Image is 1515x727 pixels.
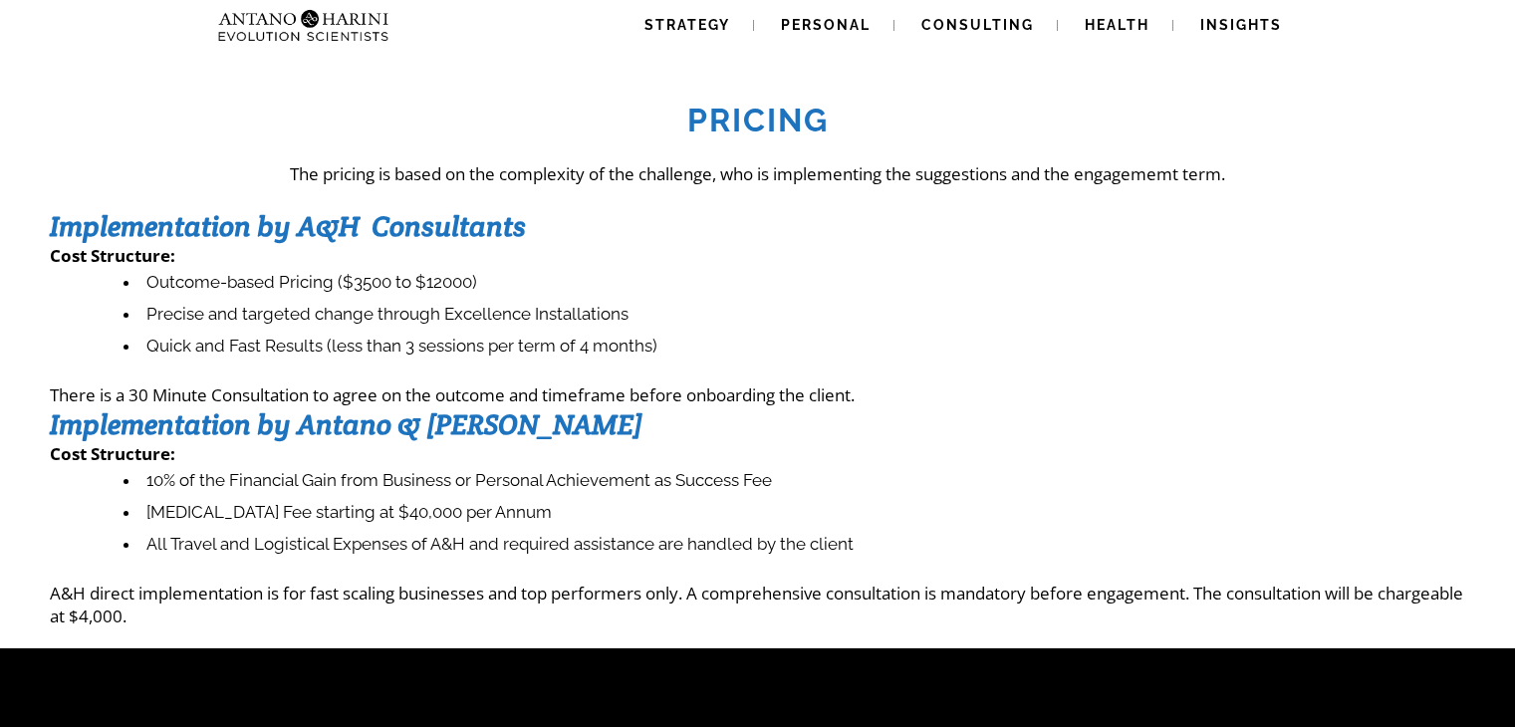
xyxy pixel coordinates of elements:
strong: Pricing [687,102,829,138]
li: 10% of the Financial Gain from Business or Personal Achievement as Success Fee [124,465,1465,497]
strong: Cost Structure: [50,442,175,465]
strong: Implementation by A&H Consultants [50,208,526,244]
p: The pricing is based on the complexity of the challenge, who is implementing the suggestions and ... [50,162,1465,185]
strong: Cost Structure [50,244,170,267]
li: Precise and targeted change through Excellence Installations [124,299,1465,331]
span: Consulting [921,17,1034,33]
p: A&H direct implementation is for fast scaling businesses and top performers only. A comprehensive... [50,582,1465,627]
span: Strategy [644,17,730,33]
span: Personal [781,17,871,33]
strong: Implementation by Antano & [PERSON_NAME] [50,406,642,442]
span: Health [1085,17,1149,33]
p: There is a 30 Minute Consultation to agree on the outcome and timeframe before onboarding the cli... [50,383,1465,406]
strong: : [170,244,175,267]
li: [MEDICAL_DATA] Fee starting at $40,000 per Annum [124,497,1465,529]
li: Outcome-based Pricing ($3500 to $12000) [124,267,1465,299]
li: All Travel and Logistical Expenses of A&H and required assistance are handled by the client [124,529,1465,561]
li: Quick and Fast Results (less than 3 sessions per term of 4 months) [124,331,1465,363]
span: Insights [1200,17,1282,33]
